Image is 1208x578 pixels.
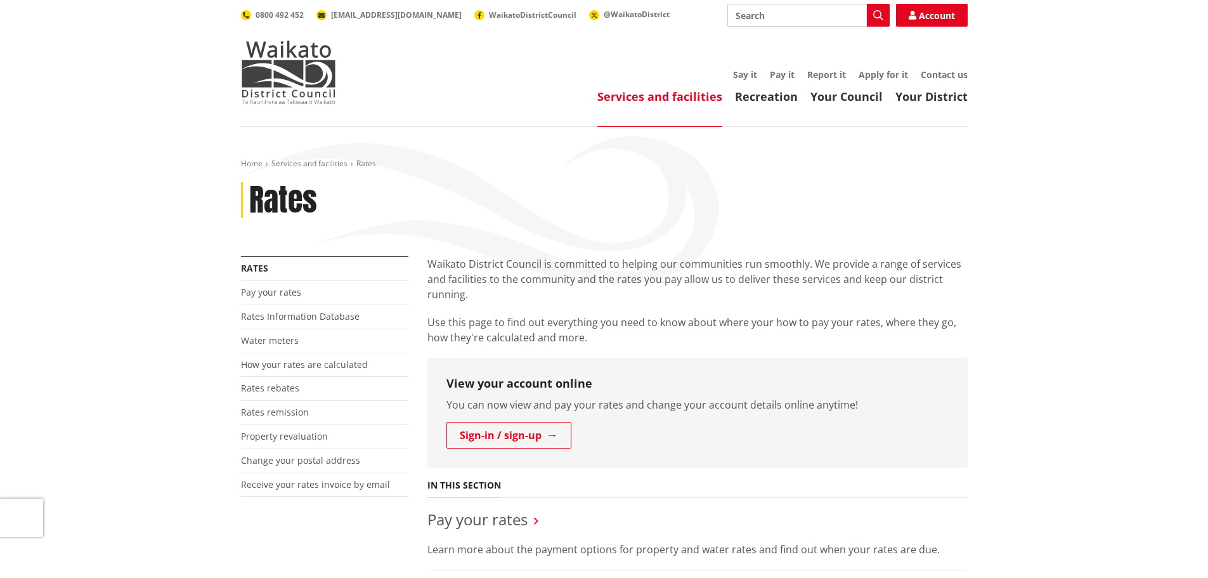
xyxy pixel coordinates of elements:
[446,377,949,391] h3: View your account online
[427,509,528,530] a: Pay your rates
[427,315,968,345] p: Use this page to find out everything you need to know about where your how to pay your rates, whe...
[271,158,347,169] a: Services and facilities
[241,454,360,466] a: Change your postal address
[241,334,299,346] a: Water meters
[331,10,462,20] span: [EMAIL_ADDRESS][DOMAIN_NAME]
[249,182,317,219] h1: Rates
[241,159,968,169] nav: breadcrumb
[241,158,263,169] a: Home
[356,158,376,169] span: Rates
[427,256,968,302] p: Waikato District Council is committed to helping our communities run smoothly. We provide a range...
[256,10,304,20] span: 0800 492 452
[241,310,360,322] a: Rates Information Database
[427,542,968,557] p: Learn more about the payment options for property and water rates and find out when your rates ar...
[241,382,299,394] a: Rates rebates
[489,10,576,20] span: WaikatoDistrictCouncil
[241,430,328,442] a: Property revaluation
[896,4,968,27] a: Account
[474,10,576,20] a: WaikatoDistrictCouncil
[895,89,968,104] a: Your District
[316,10,462,20] a: [EMAIL_ADDRESS][DOMAIN_NAME]
[604,9,670,20] span: @WaikatoDistrict
[241,358,368,371] a: How your rates are calculated
[427,480,501,491] h5: In this section
[446,397,949,412] p: You can now view and pay your rates and change your account details online anytime!
[807,69,846,81] a: Report it
[859,69,908,81] a: Apply for it
[727,4,890,27] input: Search input
[735,89,798,104] a: Recreation
[241,286,301,298] a: Pay your rates
[733,69,757,81] a: Say it
[241,41,336,104] img: Waikato District Council - Te Kaunihera aa Takiwaa o Waikato
[770,69,795,81] a: Pay it
[241,10,304,20] a: 0800 492 452
[446,422,571,449] a: Sign-in / sign-up
[810,89,883,104] a: Your Council
[241,262,268,274] a: Rates
[589,9,670,20] a: @WaikatoDistrict
[921,69,968,81] a: Contact us
[241,478,390,490] a: Receive your rates invoice by email
[597,89,722,104] a: Services and facilities
[241,406,309,418] a: Rates remission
